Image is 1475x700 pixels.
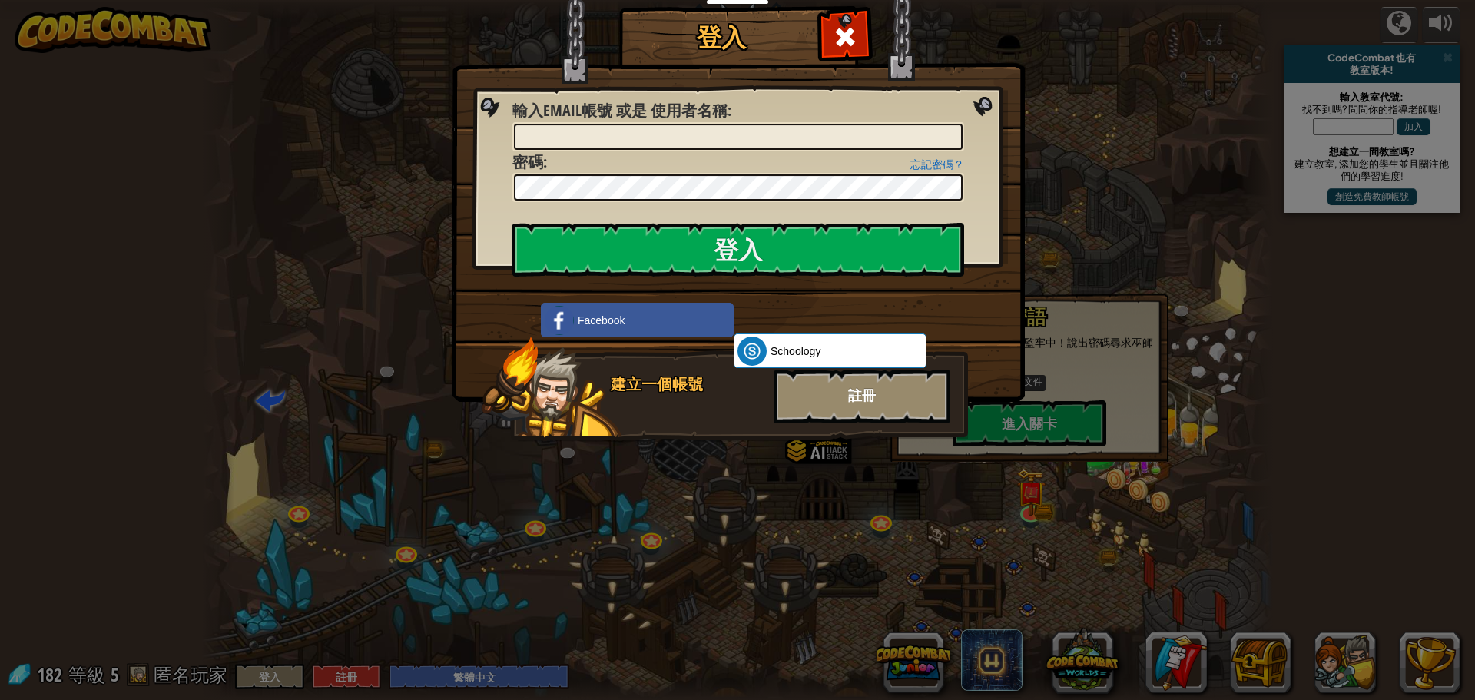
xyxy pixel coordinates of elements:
[512,151,547,174] label: :
[545,306,574,335] img: facebook_small.png
[774,370,950,423] div: 註冊
[771,343,820,359] span: Schoology
[512,100,731,122] label: :
[512,151,543,172] span: 密碼
[737,337,767,366] img: schoology.png
[611,373,764,396] div: 建立一個帳號
[726,301,890,335] iframe: 「使用 Google 帳戶登入」按鈕
[623,24,819,51] h1: 登入
[910,158,964,171] a: 忘記密碼？
[512,223,964,277] input: 登入
[512,100,728,121] span: 輸入Email帳號 或是 使用者名稱
[578,313,625,328] span: Facebook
